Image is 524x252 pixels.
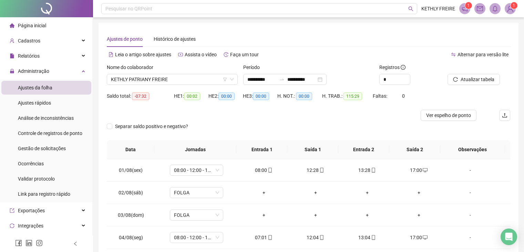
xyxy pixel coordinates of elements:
[450,211,491,219] div: -
[338,140,389,159] th: Entrada 2
[319,235,324,240] span: mobile
[421,5,455,12] span: KETHLY FREIRE
[174,92,208,100] div: HE 1:
[347,234,388,241] div: 13:04
[174,165,219,175] span: 08:00 - 12:00 - 13:00 - 17:00
[18,176,55,182] span: Validar protocolo
[18,146,66,151] span: Gestão de solicitações
[18,100,51,106] span: Ajustes rápidos
[218,93,235,100] span: 00:00
[373,93,388,99] span: Faltas:
[230,77,234,81] span: down
[18,53,40,59] span: Relatórios
[389,140,440,159] th: Saída 2
[73,241,78,246] span: left
[370,235,376,240] span: mobile
[244,211,284,219] div: +
[453,77,458,82] span: reload
[422,235,428,240] span: desktop
[18,130,82,136] span: Controle de registros de ponto
[174,187,219,198] span: FOLGA
[18,223,43,229] span: Integrações
[277,92,322,100] div: H. NOT.:
[107,92,174,100] div: Saldo total:
[399,211,439,219] div: +
[399,234,439,241] div: 17:00
[109,52,113,57] span: file-text
[370,168,376,173] span: mobile
[174,210,219,220] span: FOLGA
[296,93,312,100] span: 00:00
[422,168,428,173] span: desktop
[118,212,144,218] span: 03/08(dom)
[243,64,264,71] label: Período
[230,52,259,57] span: Faça um tour
[408,6,413,11] span: search
[343,93,362,100] span: 115:29
[295,189,336,196] div: +
[295,234,336,241] div: 12:04
[10,208,14,213] span: export
[399,166,439,174] div: 17:00
[119,235,143,240] span: 04/08(seg)
[347,211,388,219] div: +
[18,38,40,43] span: Cadastros
[107,36,143,42] span: Ajustes de ponto
[18,23,46,28] span: Página inicial
[115,52,171,57] span: Leia o artigo sobre ajustes
[448,74,500,85] button: Atualizar tabela
[399,189,439,196] div: +
[243,92,277,100] div: HE 3:
[279,77,285,82] span: to
[347,189,388,196] div: +
[18,191,70,197] span: Link para registro rápido
[224,52,228,57] span: history
[502,113,507,118] span: upload
[279,77,285,82] span: swap-right
[10,23,14,28] span: home
[244,166,284,174] div: 08:00
[295,166,336,174] div: 12:28
[287,140,338,159] th: Saída 1
[10,54,14,58] span: file
[426,112,471,119] span: Ver espelho de ponto
[154,36,196,42] span: Histórico de ajustes
[107,140,154,159] th: Data
[319,168,324,173] span: mobile
[513,3,515,8] span: 1
[119,167,143,173] span: 01/08(sex)
[119,190,143,195] span: 02/08(sáb)
[451,52,456,57] span: swap
[18,68,49,74] span: Administração
[111,74,234,85] span: KETHLY PATRIANY FREIRE
[267,168,273,173] span: mobile
[295,211,336,219] div: +
[505,3,515,14] img: 82759
[15,240,22,246] span: facebook
[112,123,191,130] span: Separar saldo positivo e negativo?
[253,93,269,100] span: 00:00
[132,93,149,100] span: -07:32
[107,64,158,71] label: Nome do colaborador
[379,64,405,71] span: Registros
[185,52,217,57] span: Assista o vídeo
[244,234,284,241] div: 07:01
[244,189,284,196] div: +
[208,92,243,100] div: HE 2:
[10,223,14,228] span: sync
[402,93,405,99] span: 0
[421,110,476,121] button: Ver espelho de ponto
[174,232,219,243] span: 08:00 - 12:00 - 13:00 - 18:00
[18,85,52,90] span: Ajustes da folha
[10,38,14,43] span: user-add
[446,146,500,153] span: Observações
[10,69,14,74] span: lock
[450,234,491,241] div: -
[492,6,498,12] span: bell
[178,52,183,57] span: youtube
[18,115,74,121] span: Análise de inconsistências
[511,2,517,9] sup: Atualize o seu contato no menu Meus Dados
[184,93,200,100] span: 00:02
[462,6,468,12] span: notification
[461,76,494,83] span: Atualizar tabela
